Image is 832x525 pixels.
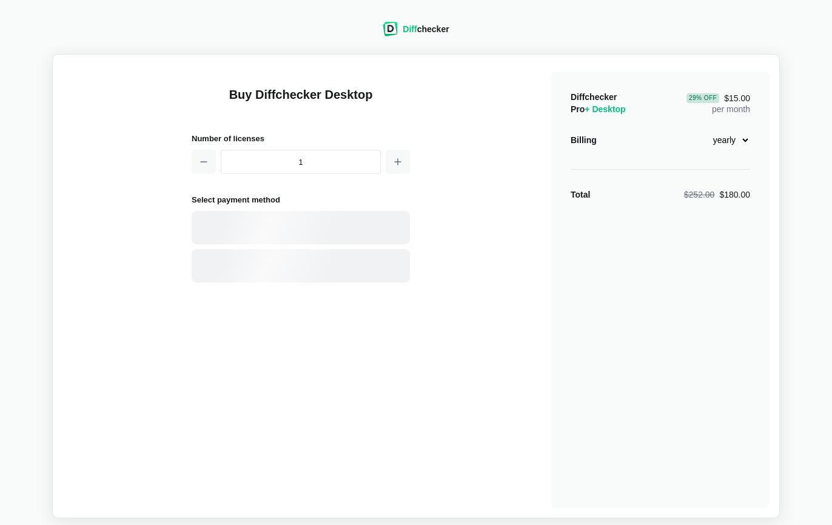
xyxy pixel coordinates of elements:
div: 29 % Off [686,93,719,103]
h2: Number of licenses [192,132,410,145]
a: Diffchecker logoDiffchecker [383,28,449,38]
div: Billing [571,134,597,146]
span: Diff [403,24,417,34]
h2: Select payment method [192,193,410,206]
div: checker [403,23,449,35]
div: $180.00 [684,189,750,201]
img: Diffchecker logo [383,22,398,36]
span: $252.00 [684,190,715,199]
span: Pro [571,104,626,114]
h1: Buy Diffchecker Desktop [192,86,410,118]
span: + Desktop [585,104,625,114]
span: $15.00 [686,93,750,103]
strong: Total [571,190,590,199]
span: Diffchecker [571,92,617,102]
div: per month [686,91,750,115]
input: 1 [221,150,381,174]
